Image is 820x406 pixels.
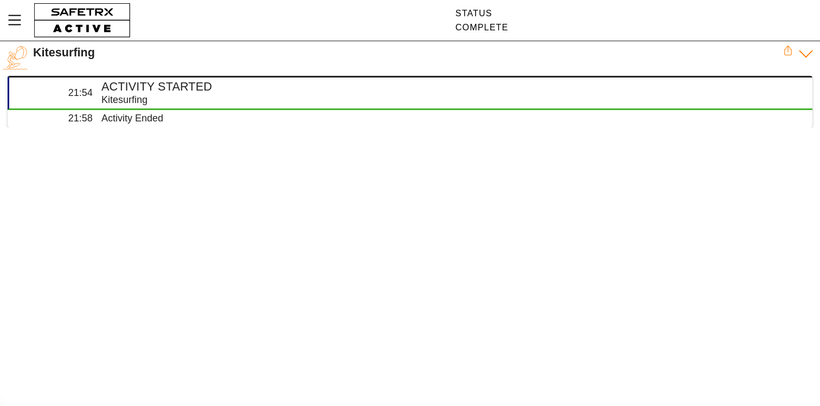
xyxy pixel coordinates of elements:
[68,87,93,98] span: 21:54
[101,94,804,106] div: Kitesurfing
[101,80,804,94] h4: Activity Started
[33,46,783,60] div: Kitesurfing
[3,46,28,70] img: KITE_SURFING.svg
[68,113,93,124] span: 21:58
[456,9,509,18] div: Status
[456,23,509,33] div: Complete
[101,112,804,125] div: Activity Ended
